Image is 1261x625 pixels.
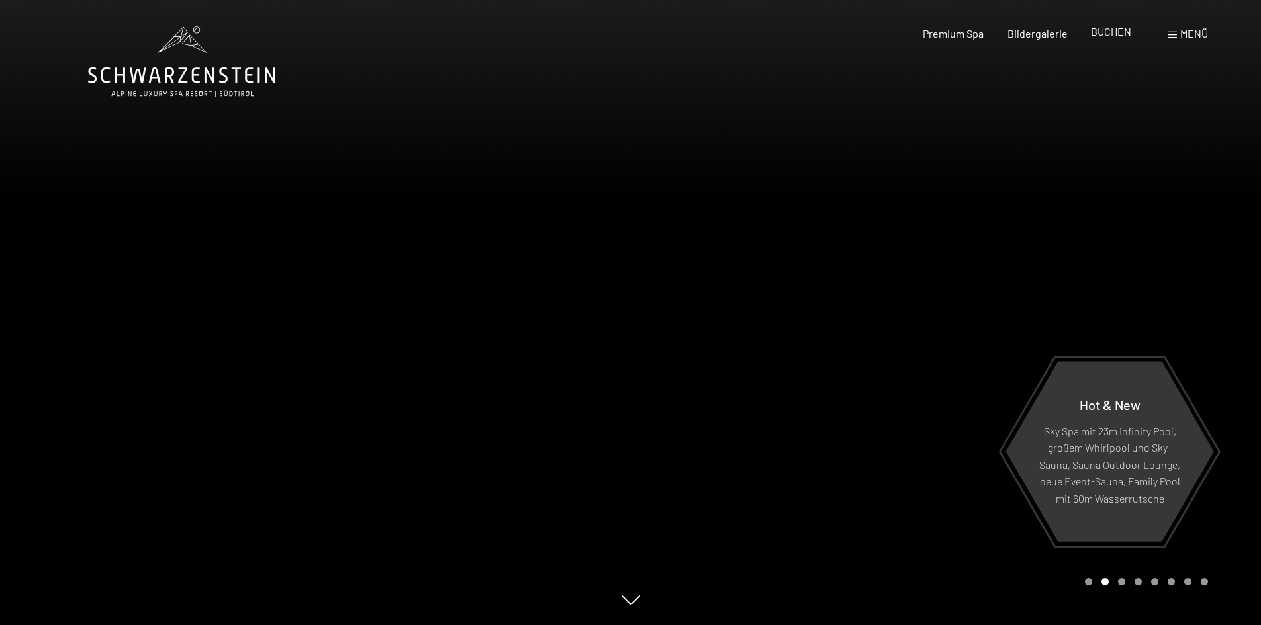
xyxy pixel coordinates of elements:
div: Carousel Page 8 [1201,578,1208,585]
div: Carousel Page 4 [1135,578,1142,585]
div: Carousel Page 7 [1184,578,1191,585]
div: Carousel Page 1 [1085,578,1092,585]
a: Premium Spa [923,27,984,40]
div: Carousel Page 2 (Current Slide) [1101,578,1109,585]
a: BUCHEN [1091,25,1131,38]
p: Sky Spa mit 23m Infinity Pool, großem Whirlpool und Sky-Sauna, Sauna Outdoor Lounge, neue Event-S... [1038,422,1182,507]
div: Carousel Page 5 [1151,578,1158,585]
a: Bildergalerie [1007,27,1068,40]
div: Carousel Page 3 [1118,578,1125,585]
span: Menü [1180,27,1208,40]
a: Hot & New Sky Spa mit 23m Infinity Pool, großem Whirlpool und Sky-Sauna, Sauna Outdoor Lounge, ne... [1005,360,1215,542]
span: Hot & New [1080,396,1141,412]
div: Carousel Pagination [1080,578,1208,585]
div: Carousel Page 6 [1168,578,1175,585]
